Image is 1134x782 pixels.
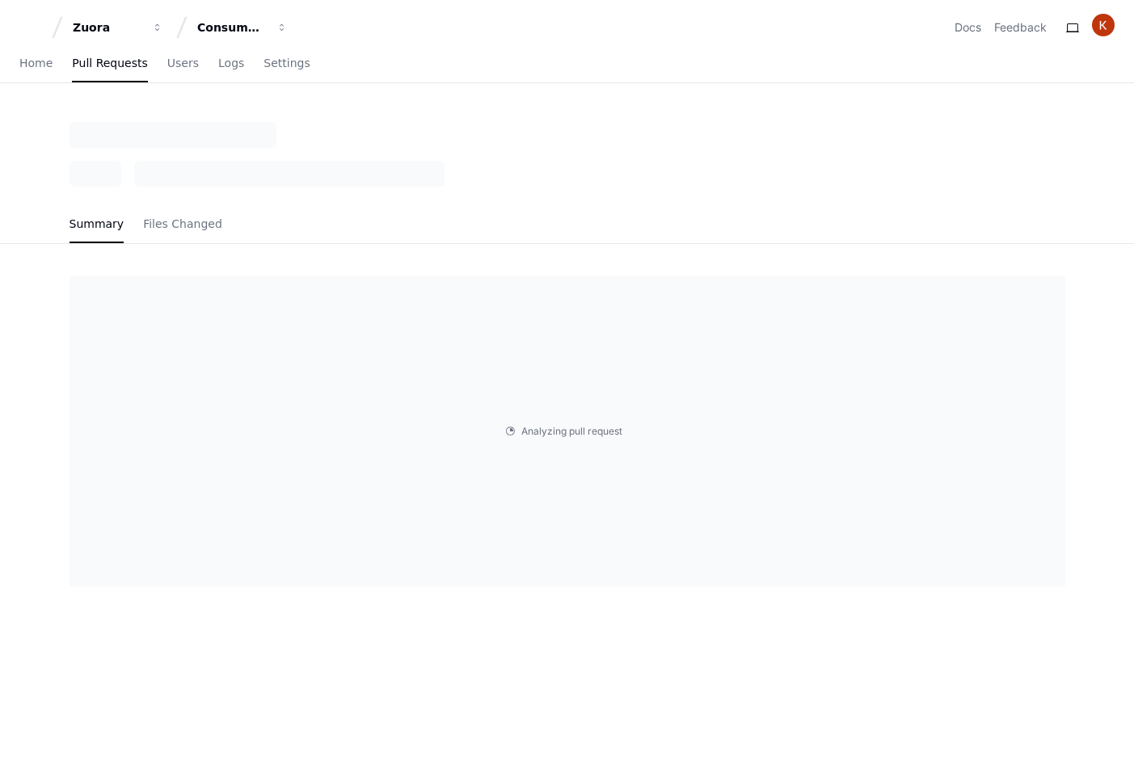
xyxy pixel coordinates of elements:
span: Home [19,58,53,68]
span: Users [167,58,199,68]
span: Files Changed [143,219,222,229]
a: Users [167,45,199,82]
a: Docs [955,19,981,36]
a: Home [19,45,53,82]
img: ACg8ocIO7jtkWN8S2iLRBR-u1BMcRY5-kg2T8U2dj_CWIxGKEUqXVg=s96-c [1092,14,1115,36]
span: Logs [218,58,244,68]
a: Logs [218,45,244,82]
span: Settings [263,58,310,68]
span: Summary [70,219,124,229]
div: Zuora [73,19,142,36]
button: Feedback [994,19,1047,36]
a: Pull Requests [72,45,147,82]
button: Zuora [66,13,170,42]
span: Analyzing pull request [521,425,622,438]
button: Consumption [191,13,294,42]
a: Settings [263,45,310,82]
span: Pull Requests [72,58,147,68]
div: Consumption [197,19,267,36]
